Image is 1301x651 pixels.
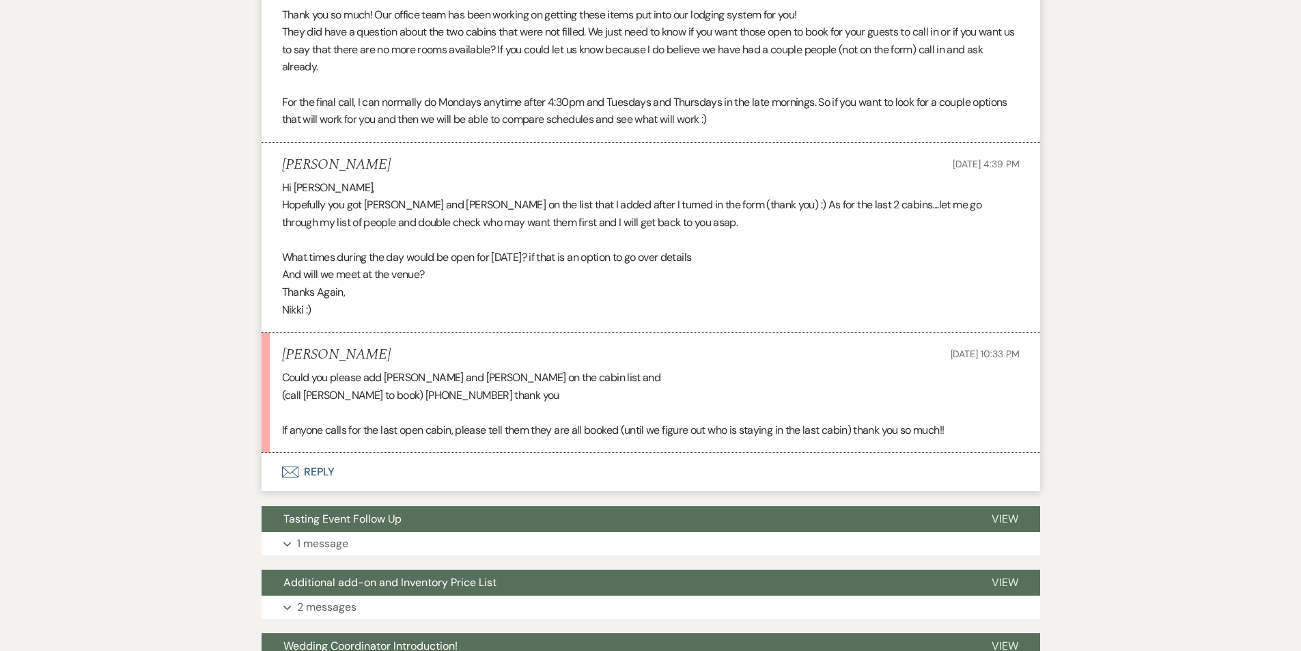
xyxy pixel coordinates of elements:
p: (call [PERSON_NAME] to book) [PHONE_NUMBER] thank you [282,387,1020,404]
button: View [970,570,1040,596]
span: [DATE] 4:39 PM [953,158,1019,170]
button: 2 messages [262,596,1040,619]
p: And will we meet at the venue? [282,266,1020,283]
p: Hopefully you got [PERSON_NAME] and [PERSON_NAME] on the list that I added after I turned in the ... [282,196,1020,231]
button: Reply [262,453,1040,491]
button: 1 message [262,532,1040,555]
button: Tasting Event Follow Up [262,506,970,532]
p: Could you please add [PERSON_NAME] and [PERSON_NAME] on the cabin list and [282,369,1020,387]
p: If anyone calls for the last open cabin, please tell them they are all booked (until we figure ou... [282,421,1020,439]
button: Additional add-on and Inventory Price List [262,570,970,596]
span: Additional add-on and Inventory Price List [283,575,496,590]
h5: [PERSON_NAME] [282,156,391,174]
span: View [992,575,1018,590]
p: Hi [PERSON_NAME], [282,179,1020,197]
span: View [992,512,1018,526]
p: For the final call, I can normally do Mondays anytime after 4:30pm and Tuesdays and Thursdays in ... [282,94,1020,128]
p: Thank you so much! Our office team has been working on getting these items put into our lodging s... [282,6,1020,24]
p: Thanks Again, [282,283,1020,301]
button: View [970,506,1040,532]
p: 2 messages [297,598,356,616]
span: Tasting Event Follow Up [283,512,402,526]
p: Nikki :) [282,301,1020,319]
h5: [PERSON_NAME] [282,346,391,363]
span: [DATE] 10:33 PM [951,348,1020,360]
p: 1 message [297,535,348,553]
p: What times during the day would be open for [DATE]? if that is an option to go over details [282,249,1020,266]
p: They did have a question about the two cabins that were not filled. We just need to know if you w... [282,23,1020,76]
